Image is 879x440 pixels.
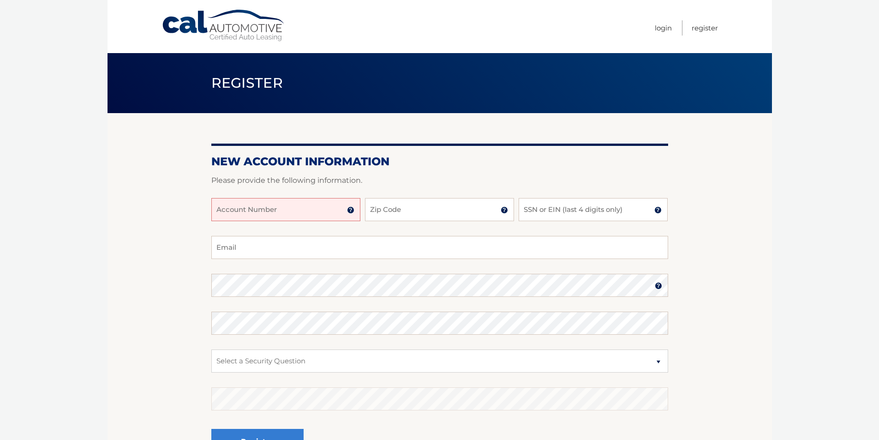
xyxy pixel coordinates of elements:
input: Account Number [211,198,360,221]
img: tooltip.svg [655,282,662,289]
a: Login [655,20,672,36]
img: tooltip.svg [347,206,354,214]
a: Register [692,20,718,36]
input: Email [211,236,668,259]
input: Zip Code [365,198,514,221]
span: Register [211,74,283,91]
img: tooltip.svg [654,206,662,214]
p: Please provide the following information. [211,174,668,187]
a: Cal Automotive [161,9,286,42]
h2: New Account Information [211,155,668,169]
input: SSN or EIN (last 4 digits only) [519,198,668,221]
img: tooltip.svg [501,206,508,214]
